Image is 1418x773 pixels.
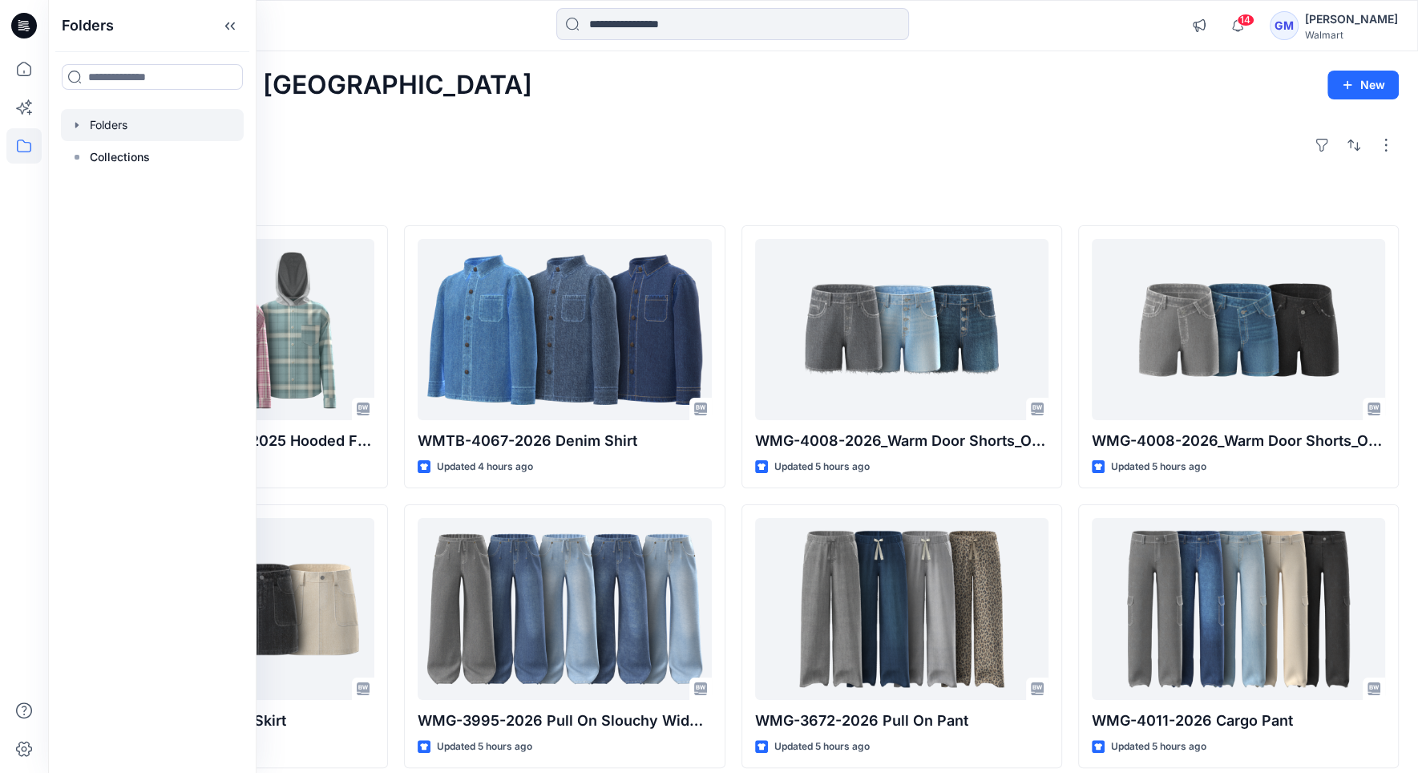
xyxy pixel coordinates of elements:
[67,71,532,100] h2: Welcome back, [GEOGRAPHIC_DATA]
[755,239,1048,420] a: WMG-4008-2026_Warm Door Shorts_Opt1
[755,430,1048,452] p: WMG-4008-2026_Warm Door Shorts_Opt1
[755,518,1048,699] a: WMG-3672-2026 Pull On Pant
[774,739,870,755] p: Updated 5 hours ago
[437,459,533,476] p: Updated 4 hours ago
[1111,739,1206,755] p: Updated 5 hours ago
[1092,430,1385,452] p: WMG-4008-2026_Warm Door Shorts_Opt2
[755,710,1048,732] p: WMG-3672-2026 Pull On Pant
[437,739,532,755] p: Updated 5 hours ago
[1111,459,1206,476] p: Updated 5 hours ago
[1092,518,1385,699] a: WMG-4011-2026 Cargo Pant
[67,190,1399,209] h4: Styles
[418,239,711,420] a: WMTB-4067-2026 Denim Shirt
[1305,29,1398,41] div: Walmart
[418,430,711,452] p: WMTB-4067-2026 Denim Shirt
[1092,239,1385,420] a: WMG-4008-2026_Warm Door Shorts_Opt2
[1305,10,1398,29] div: [PERSON_NAME]
[418,710,711,732] p: WMG-3995-2026 Pull On Slouchy Wide Leg
[1092,710,1385,732] p: WMG-4011-2026 Cargo Pant
[418,518,711,699] a: WMG-3995-2026 Pull On Slouchy Wide Leg
[1270,11,1299,40] div: GM
[1237,14,1254,26] span: 14
[90,148,150,167] p: Collections
[774,459,870,476] p: Updated 5 hours ago
[1327,71,1399,99] button: New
